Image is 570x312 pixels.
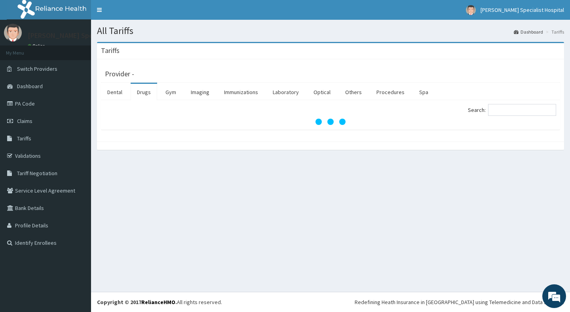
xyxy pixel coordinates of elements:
[28,43,47,49] a: Online
[266,84,305,100] a: Laboratory
[97,299,177,306] strong: Copyright © 2017 .
[370,84,411,100] a: Procedures
[101,84,129,100] a: Dental
[315,106,346,138] svg: audio-loading
[218,84,264,100] a: Immunizations
[17,170,57,177] span: Tariff Negotiation
[339,84,368,100] a: Others
[101,47,120,54] h3: Tariffs
[184,84,216,100] a: Imaging
[17,135,31,142] span: Tariffs
[514,28,543,35] a: Dashboard
[4,24,22,42] img: User Image
[488,104,556,116] input: Search:
[28,32,139,39] p: [PERSON_NAME] Specialist Hospital
[17,83,43,90] span: Dashboard
[17,117,32,125] span: Claims
[159,84,182,100] a: Gym
[468,104,556,116] label: Search:
[131,84,157,100] a: Drugs
[97,26,564,36] h1: All Tariffs
[17,65,57,72] span: Switch Providers
[481,6,564,13] span: [PERSON_NAME] Specialist Hospital
[307,84,337,100] a: Optical
[413,84,435,100] a: Spa
[466,5,476,15] img: User Image
[355,298,564,306] div: Redefining Heath Insurance in [GEOGRAPHIC_DATA] using Telemedicine and Data Science!
[141,299,175,306] a: RelianceHMO
[105,70,134,78] h3: Provider -
[544,28,564,35] li: Tariffs
[91,292,570,312] footer: All rights reserved.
